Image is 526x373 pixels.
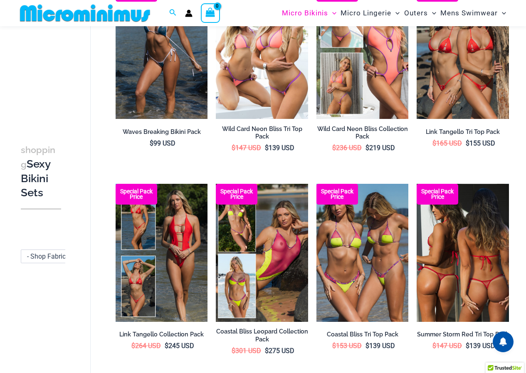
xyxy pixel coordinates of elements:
span: - Shop Fabric Type [27,252,81,260]
a: Coastal Bliss Leopard Sunset Tri Top Pack Coastal Bliss Leopard Sunset Tri Top Pack BCoastal Blis... [316,184,409,322]
span: $ [232,347,235,355]
bdi: 245 USD [165,342,194,350]
a: View Shopping Cart, empty [201,3,220,22]
h2: Wild Card Neon Bliss Tri Top Pack [216,125,308,141]
bdi: 301 USD [232,347,261,355]
bdi: 236 USD [332,144,362,152]
span: Menu Toggle [498,2,506,24]
h2: Wild Card Neon Bliss Collection Pack [316,125,409,141]
bdi: 147 USD [232,144,261,152]
b: Special Pack Price [316,189,358,200]
b: Special Pack Price [216,189,257,200]
h2: Coastal Bliss Leopard Collection Pack [216,328,308,343]
h3: Sexy Bikini Sets [21,143,61,200]
span: $ [265,144,269,152]
span: $ [466,342,469,350]
a: OutersMenu ToggleMenu Toggle [402,2,438,24]
span: $ [165,342,168,350]
a: Coastal Bliss Leopard Sunset Collection Pack C Coastal Bliss Leopard Sunset Collection Pack BCoas... [216,184,308,322]
nav: Site Navigation [279,1,509,25]
span: Menu Toggle [391,2,400,24]
span: $ [365,144,369,152]
span: Menu Toggle [428,2,436,24]
span: $ [332,342,336,350]
bdi: 139 USD [365,342,395,350]
a: Wild Card Neon Bliss Collection Pack [316,125,409,144]
bdi: 147 USD [432,342,462,350]
span: $ [332,144,336,152]
a: Coastal Bliss Leopard Collection Pack [216,328,308,346]
bdi: 139 USD [466,342,495,350]
span: $ [131,342,135,350]
a: Mens SwimwearMenu ToggleMenu Toggle [438,2,508,24]
span: $ [365,342,369,350]
a: Waves Breaking Bikini Pack [116,128,208,139]
span: Menu Toggle [328,2,336,24]
a: Collection Pack Collection Pack BCollection Pack B [116,184,208,322]
h2: Coastal Bliss Tri Top Pack [316,331,409,338]
span: Micro Bikinis [282,2,328,24]
bdi: 153 USD [332,342,362,350]
h2: Link Tangello Collection Pack [116,331,208,338]
a: Link Tangello Tri Top Pack [417,128,509,139]
a: Search icon link [169,8,177,18]
img: Collection Pack [116,184,208,322]
bdi: 165 USD [432,139,462,147]
a: Micro LingerieMenu ToggleMenu Toggle [338,2,402,24]
span: $ [150,139,153,147]
span: $ [232,144,235,152]
bdi: 155 USD [466,139,495,147]
img: Coastal Bliss Leopard Sunset Collection Pack C [216,184,308,322]
span: $ [432,139,436,147]
span: - Shop Fabric Type [21,249,79,263]
b: Special Pack Price [116,189,157,200]
a: Account icon link [185,10,193,17]
h2: Summer Storm Red Tri Top Pack [417,331,509,338]
h2: Link Tangello Tri Top Pack [417,128,509,136]
span: $ [265,347,269,355]
img: MM SHOP LOGO FLAT [17,4,153,22]
bdi: 264 USD [131,342,161,350]
h2: Waves Breaking Bikini Pack [116,128,208,136]
a: Link Tangello Collection Pack [116,331,208,341]
a: Coastal Bliss Tri Top Pack [316,331,409,341]
a: Wild Card Neon Bliss Tri Top Pack [216,125,308,144]
span: $ [432,342,436,350]
span: Outers [404,2,428,24]
a: Summer Storm Red Tri Top Pack [417,331,509,341]
bdi: 219 USD [365,144,395,152]
span: $ [466,139,469,147]
bdi: 275 USD [265,347,294,355]
a: Summer Storm Red Tri Top Pack F Summer Storm Red Tri Top Pack BSummer Storm Red Tri Top Pack B [417,184,509,322]
bdi: 139 USD [265,144,294,152]
bdi: 99 USD [150,139,175,147]
img: Coastal Bliss Leopard Sunset Tri Top Pack [316,184,409,322]
a: Micro BikinisMenu ToggleMenu Toggle [280,2,338,24]
span: shopping [21,145,55,170]
span: - Shop Fabric Type [21,250,79,263]
span: Micro Lingerie [341,2,391,24]
img: Summer Storm Red Tri Top Pack B [417,184,509,322]
b: Special Pack Price [417,189,458,200]
span: Mens Swimwear [440,2,498,24]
